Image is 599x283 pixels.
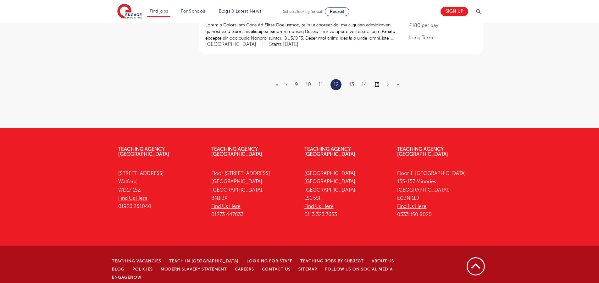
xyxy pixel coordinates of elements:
[269,41,298,48] p: Starts [DATE]
[325,7,349,16] a: Recruit
[247,259,292,263] a: Looking for staff
[112,275,141,280] a: EngageNow
[132,267,153,271] a: Policies
[387,82,389,87] a: Next
[235,267,254,271] a: Careers
[181,9,206,14] a: For Schools
[283,9,324,14] span: Schools looking for staff
[334,80,339,89] a: 12
[118,169,202,210] p: [STREET_ADDRESS] Watford, WD17 1SZ 01923 281040
[205,41,263,48] span: [GEOGRAPHIC_DATA]
[397,204,426,209] a: Find Us Here
[372,259,394,263] a: About Us
[150,9,168,14] a: Find jobs
[276,82,278,87] a: First
[211,204,241,209] a: Find Us Here
[211,146,262,157] a: Teaching Agency [GEOGRAPHIC_DATA]
[112,267,125,271] a: Blog
[219,9,262,14] a: Blogs & Latest News
[118,146,169,157] a: Teaching Agency [GEOGRAPHIC_DATA]
[306,82,311,87] a: 10
[205,22,397,41] p: Loremip Dolorsi am Cons Ad Elitse Doeiusmod, te’in utlaboreet dol ma aliquaen adminimveni qu nost...
[409,22,477,29] p: £180 per day
[374,82,380,87] a: 15
[397,146,448,157] a: Teaching Agency [GEOGRAPHIC_DATA]
[300,259,364,263] a: Teaching jobs by subject
[349,82,354,87] a: 13
[262,267,291,271] a: Contact Us
[441,7,468,16] a: Sign up
[118,195,147,201] a: Find Us Here
[117,4,142,19] img: Engage Education
[325,267,393,271] a: Follow us on Social Media
[409,34,477,41] p: Long Term
[286,82,287,87] a: Previous
[304,169,388,219] p: [GEOGRAPHIC_DATA], [GEOGRAPHIC_DATA] [GEOGRAPHIC_DATA], LS1 5SH 0113 323 7633
[211,169,295,219] p: Floor [STREET_ADDRESS] [GEOGRAPHIC_DATA] [GEOGRAPHIC_DATA], BN1 3XF 01273 447633
[304,146,355,157] a: Teaching Agency [GEOGRAPHIC_DATA]
[112,259,161,263] a: Teaching Vacancies
[397,169,481,219] p: Floor 1, [GEOGRAPHIC_DATA] 155-157 Minories [GEOGRAPHIC_DATA], EC3N 1LJ 0333 150 8020
[319,82,323,87] a: 11
[295,82,298,87] a: 9
[304,204,334,209] a: Find Us Here
[298,267,317,271] a: Sitemap
[362,82,367,87] a: 14
[330,9,344,14] span: Recruit
[161,267,227,271] a: Modern Slavery Statement
[169,259,239,263] a: Teach in [GEOGRAPHIC_DATA]
[397,82,399,87] a: Last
